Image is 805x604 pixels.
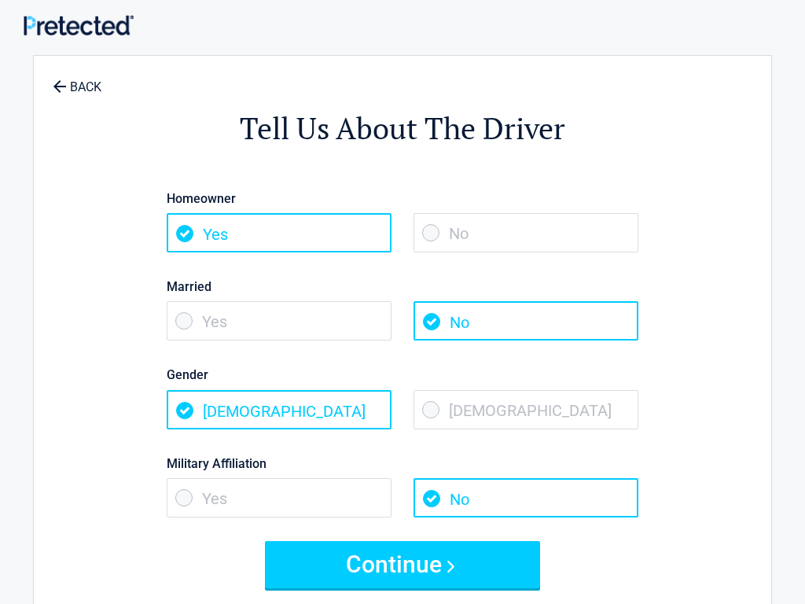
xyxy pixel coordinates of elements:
label: Gender [167,364,638,385]
span: [DEMOGRAPHIC_DATA] [414,390,638,429]
label: Military Affiliation [167,453,638,474]
label: Married [167,276,638,297]
h2: Tell Us About The Driver [120,109,685,149]
span: Yes [167,478,391,517]
img: Main Logo [24,15,134,35]
span: No [414,213,638,252]
span: Yes [167,213,391,252]
span: No [414,478,638,517]
span: Yes [167,301,391,341]
span: [DEMOGRAPHIC_DATA] [167,390,391,429]
a: BACK [50,66,105,94]
span: No [414,301,638,341]
button: Continue [265,541,540,588]
label: Homeowner [167,188,638,209]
